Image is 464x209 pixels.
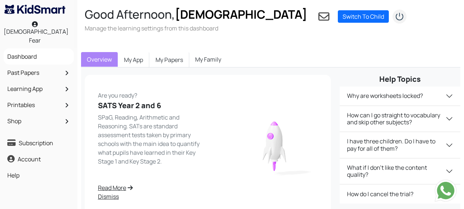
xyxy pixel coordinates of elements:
[98,113,204,166] p: SPaG, Reading, Arithmetic and Reasoning. SATs are standard assessment tests taken by primary scho...
[340,158,460,184] button: What if I don't like the content quality?
[85,24,307,32] h3: Manage the learning settings from this dashboard
[340,75,460,84] h5: Help Topics
[392,9,407,24] img: logout2.png
[4,5,65,14] img: KidSmart logo
[6,153,72,165] a: Account
[435,180,457,202] img: Send whatsapp message to +442080035976
[175,6,307,22] span: [DEMOGRAPHIC_DATA]
[340,106,460,132] button: How can I go straight to vocabulary and skip other subjects?
[6,137,72,149] a: Subscription
[6,82,72,95] a: Learning App
[118,52,149,67] a: My App
[6,66,72,79] a: Past Papers
[6,169,72,181] a: Help
[98,88,204,100] p: Are you ready?
[98,192,204,201] a: Dismiss
[231,111,318,177] img: rocket
[340,132,460,158] button: I have three children. Do I have to pay for all of them?
[98,183,204,192] a: Read More
[98,101,204,110] h5: SATS Year 2 and 6
[6,99,72,111] a: Printables
[340,184,460,203] button: How do I cancel the trial?
[189,52,227,67] a: My Family
[6,115,72,127] a: Shop
[340,87,460,106] button: Why are worksheets locked?
[338,10,389,23] a: Switch To Child
[6,50,72,63] a: Dashboard
[85,7,307,21] h2: Good Afternoon,
[149,52,189,67] a: My Papers
[81,52,118,67] a: Overview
